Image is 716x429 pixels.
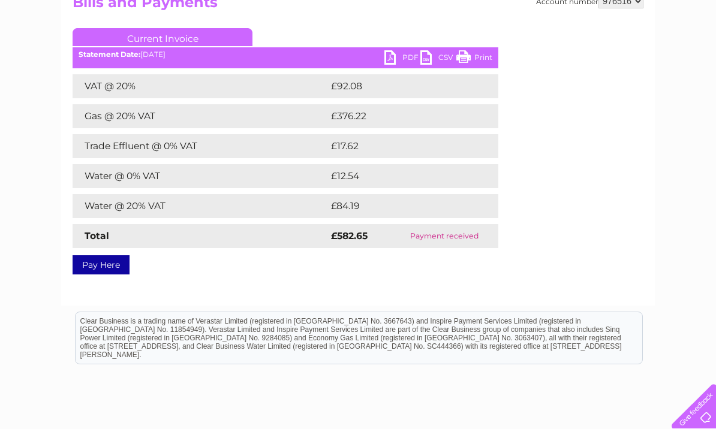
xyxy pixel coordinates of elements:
a: PDF [384,50,420,68]
td: VAT @ 20% [73,74,328,98]
td: Water @ 20% VAT [73,194,328,218]
td: Trade Effluent @ 0% VAT [73,134,328,158]
a: Contact [636,51,666,60]
div: [DATE] [73,50,498,59]
td: Gas @ 20% VAT [73,104,328,128]
b: Statement Date: [79,50,140,59]
a: Telecoms [568,51,604,60]
div: Clear Business is a trading name of Verastar Limited (registered in [GEOGRAPHIC_DATA] No. 3667643... [76,7,642,58]
td: £376.22 [328,104,477,128]
td: £12.54 [328,164,473,188]
a: Pay Here [73,255,130,274]
strong: Total [85,230,109,241]
td: Payment received [390,224,498,248]
img: logo.png [25,31,86,68]
a: Current Invoice [73,28,252,46]
a: Log out [676,51,705,60]
td: £92.08 [328,74,475,98]
a: Water [505,51,528,60]
td: £17.62 [328,134,473,158]
strong: £582.65 [331,230,368,241]
a: 0333 014 3131 [490,6,573,21]
a: CSV [420,50,456,68]
a: Blog [612,51,629,60]
td: £84.19 [328,194,473,218]
a: Print [456,50,492,68]
a: Energy [535,51,561,60]
td: Water @ 0% VAT [73,164,328,188]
